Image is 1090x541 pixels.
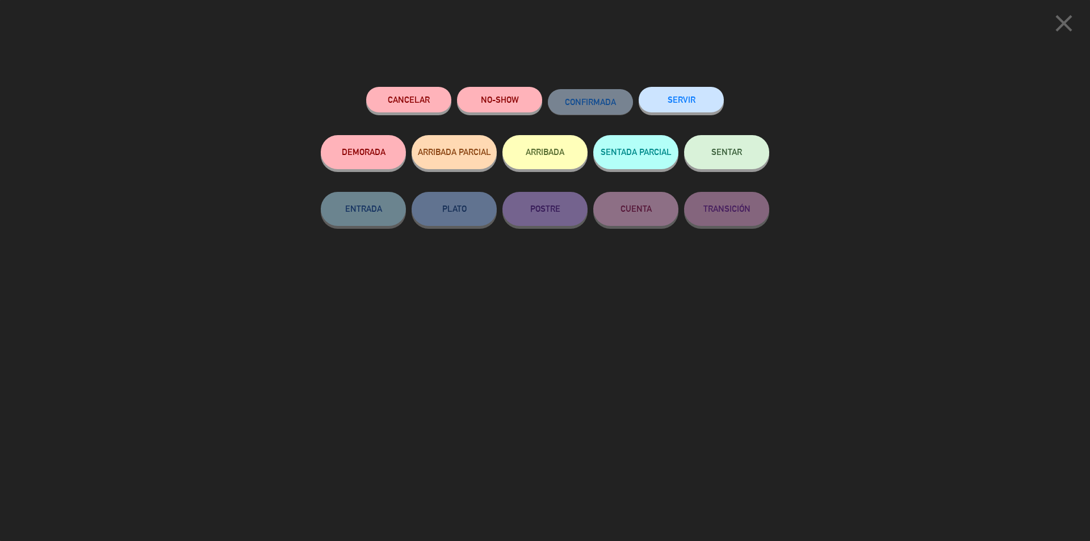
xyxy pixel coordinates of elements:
button: POSTRE [502,192,588,226]
span: CONFIRMADA [565,97,616,107]
button: ARRIBADA [502,135,588,169]
button: Cancelar [366,87,451,112]
span: ARRIBADA PARCIAL [418,147,491,157]
button: ENTRADA [321,192,406,226]
button: close [1046,9,1081,42]
button: SENTADA PARCIAL [593,135,678,169]
i: close [1050,9,1078,37]
button: SENTAR [684,135,769,169]
button: ARRIBADA PARCIAL [412,135,497,169]
button: DEMORADA [321,135,406,169]
button: CONFIRMADA [548,89,633,115]
button: CUENTA [593,192,678,226]
span: SENTAR [711,147,742,157]
button: NO-SHOW [457,87,542,112]
button: PLATO [412,192,497,226]
button: TRANSICIÓN [684,192,769,226]
button: SERVIR [639,87,724,112]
